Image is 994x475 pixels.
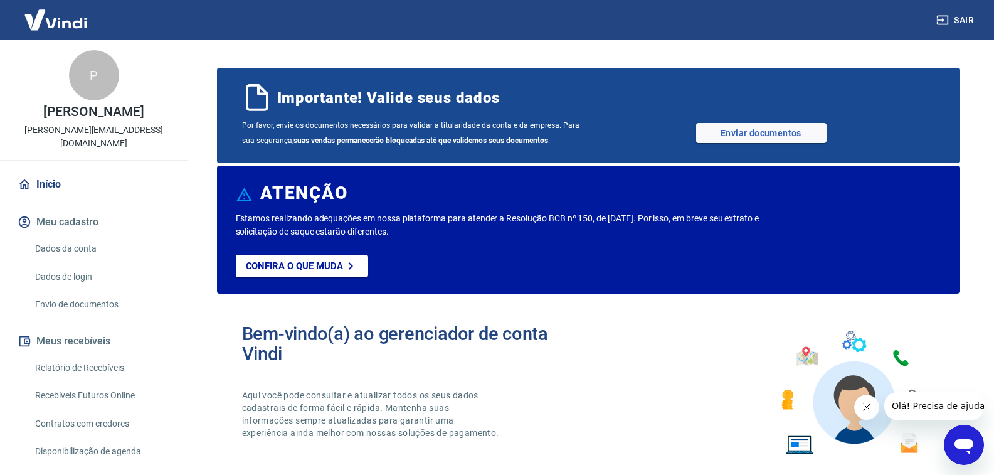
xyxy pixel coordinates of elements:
[30,236,172,262] a: Dados da conta
[43,105,144,119] p: [PERSON_NAME]
[15,328,172,355] button: Meus recebíveis
[242,324,588,364] h2: Bem-vindo(a) ao gerenciador de conta Vindi
[854,395,879,420] iframe: Fechar mensagem
[15,171,172,198] a: Início
[30,264,172,290] a: Dados de login
[236,212,800,238] p: Estamos realizando adequações em nossa plataforma para atender a Resolução BCB nº 150, de [DATE]....
[30,411,172,437] a: Contratos com credores
[236,255,368,277] a: Confira o que muda
[15,1,97,39] img: Vindi
[242,118,588,148] span: Por favor, envie os documentos necessários para validar a titularidade da conta e da empresa. Par...
[242,389,502,439] p: Aqui você pode consultar e atualizar todos os seus dados cadastrais de forma fácil e rápida. Mant...
[246,260,343,272] p: Confira o que muda
[944,425,984,465] iframe: Botão para abrir a janela de mensagens
[8,9,105,19] span: Olá! Precisa de ajuda?
[30,383,172,408] a: Recebíveis Futuros Online
[934,9,979,32] button: Sair
[770,324,934,462] img: Imagem de um avatar masculino com diversos icones exemplificando as funcionalidades do gerenciado...
[277,88,500,108] span: Importante! Valide seus dados
[69,50,119,100] div: P
[260,187,347,200] h6: ATENÇÃO
[696,123,827,143] a: Enviar documentos
[30,439,172,464] a: Disponibilização de agenda
[10,124,177,150] p: [PERSON_NAME][EMAIL_ADDRESS][DOMAIN_NAME]
[30,292,172,318] a: Envio de documentos
[884,392,984,420] iframe: Mensagem da empresa
[15,208,172,236] button: Meu cadastro
[293,136,548,145] b: suas vendas permanecerão bloqueadas até que validemos seus documentos
[30,355,172,381] a: Relatório de Recebíveis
